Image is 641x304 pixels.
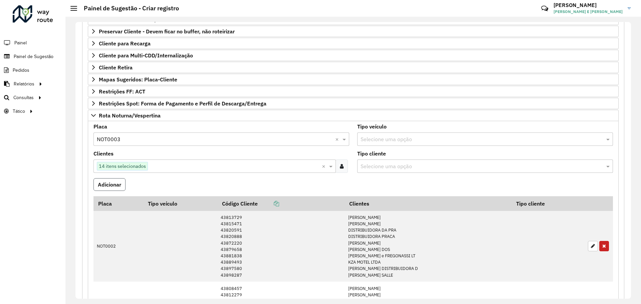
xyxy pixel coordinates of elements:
span: Clear all [335,135,341,143]
th: Código Cliente [217,196,345,211]
h2: Painel de Sugestão - Criar registro [77,5,179,12]
a: Preservar Cliente - Devem ficar no buffer, não roteirizar [88,26,619,37]
span: [PERSON_NAME] E [PERSON_NAME] [554,9,623,15]
span: Pedidos [13,67,29,74]
span: Cliente para Recarga [99,41,151,46]
span: Relatórios [14,80,34,87]
span: Rota Noturna/Vespertina [99,113,161,118]
a: Restrições Spot: Forma de Pagamento e Perfil de Descarga/Entrega [88,98,619,109]
a: Copiar [258,200,279,207]
span: Cliente Retira [99,65,133,70]
span: Priorizar Cliente - Não podem ficar no buffer [99,17,208,22]
td: [PERSON_NAME] [PERSON_NAME] DISTRIBUIDORA DA PRA DISTRIBUIDORA PRACA [PERSON_NAME] [PERSON_NAME] ... [345,211,511,282]
button: Adicionar [93,178,126,191]
span: Painel de Sugestão [14,53,53,60]
th: Clientes [345,196,511,211]
span: Painel [14,39,27,46]
a: Cliente para Recarga [88,38,619,49]
a: Restrições FF: ACT [88,86,619,97]
span: Cliente para Multi-CDD/Internalização [99,53,193,58]
a: Cliente para Multi-CDD/Internalização [88,50,619,61]
th: Placa [93,196,143,211]
span: Clear all [322,162,328,170]
span: Consultas [13,94,34,101]
h3: [PERSON_NAME] [554,2,623,8]
span: Preservar Cliente - Devem ficar no buffer, não roteirizar [99,29,235,34]
label: Clientes [93,149,114,158]
span: Tático [13,108,25,115]
td: NOT0002 [93,211,143,282]
a: Cliente Retira [88,62,619,73]
th: Tipo cliente [511,196,584,211]
label: Tipo veículo [357,122,387,130]
label: Tipo cliente [357,149,386,158]
span: 14 itens selecionados [97,162,148,170]
a: Mapas Sugeridos: Placa-Cliente [88,74,619,85]
a: Contato Rápido [538,1,552,16]
label: Placa [93,122,107,130]
a: Rota Noturna/Vespertina [88,110,619,121]
td: 43813729 43815471 43820591 43820888 43872220 43879658 43881838 43889493 43897580 43898287 [217,211,345,282]
span: Restrições Spot: Forma de Pagamento e Perfil de Descarga/Entrega [99,101,266,106]
th: Tipo veículo [143,196,217,211]
span: Restrições FF: ACT [99,89,145,94]
span: Mapas Sugeridos: Placa-Cliente [99,77,177,82]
